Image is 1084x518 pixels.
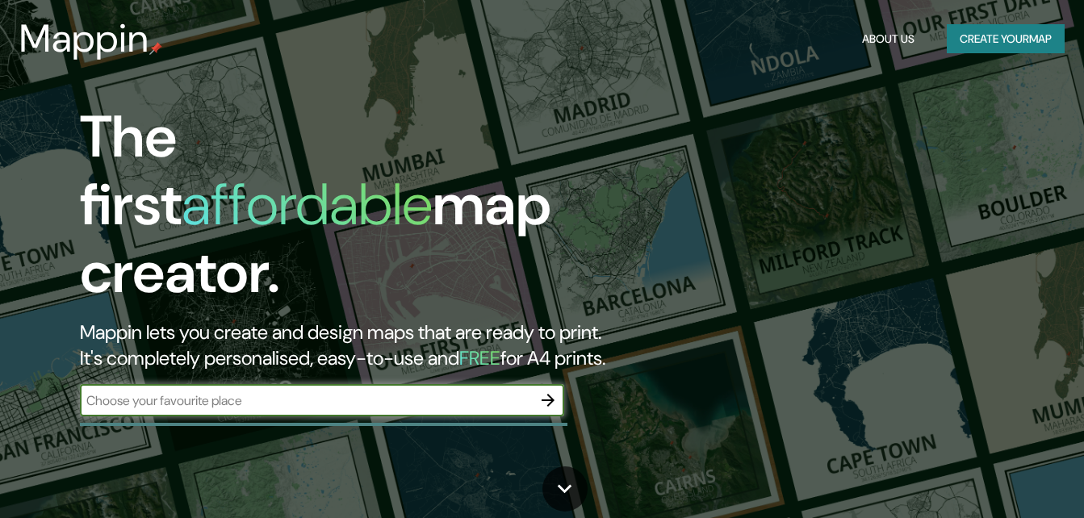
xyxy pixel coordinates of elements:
[947,24,1065,54] button: Create yourmap
[80,391,532,410] input: Choose your favourite place
[80,320,622,371] h2: Mappin lets you create and design maps that are ready to print. It's completely personalised, eas...
[182,167,433,242] h1: affordable
[19,16,149,61] h3: Mappin
[856,24,921,54] button: About Us
[459,345,500,370] h5: FREE
[149,42,162,55] img: mappin-pin
[80,103,622,320] h1: The first map creator.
